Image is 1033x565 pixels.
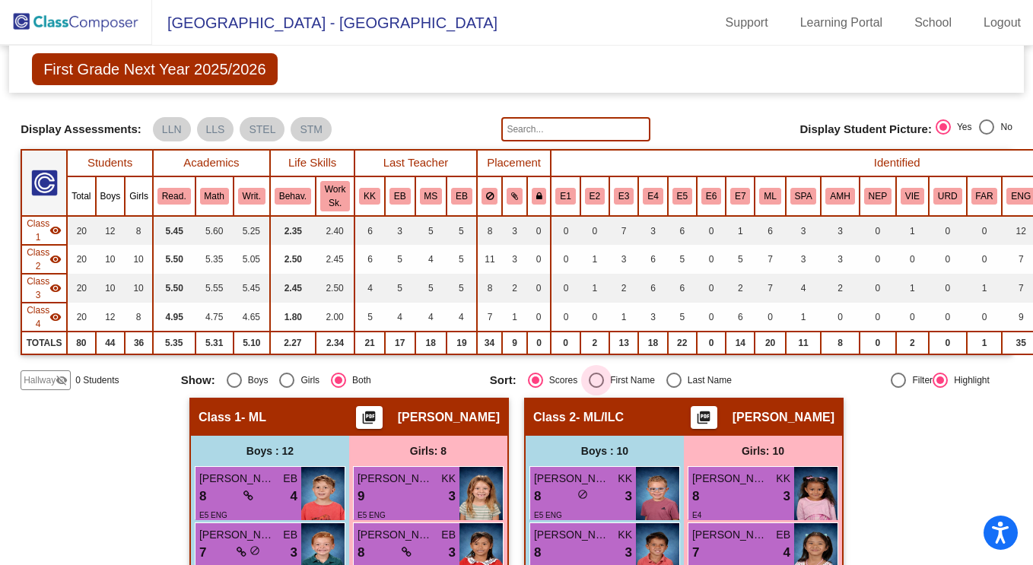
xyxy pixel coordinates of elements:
td: 6 [668,274,697,303]
td: 5.55 [195,274,234,303]
td: 2.45 [270,274,316,303]
td: 0 [697,303,726,332]
th: White [668,176,697,216]
div: Scores [543,373,577,387]
td: 2 [609,274,638,303]
td: 4 [447,303,477,332]
td: 2 [896,332,929,354]
th: Keep with students [502,176,527,216]
th: Hispanic or Latino [638,176,667,216]
td: 0 [580,216,609,245]
td: 0 [821,303,859,332]
td: 0 [755,303,785,332]
th: Erica Barillari [385,176,415,216]
mat-icon: picture_as_pdf [694,410,713,431]
span: 3 [449,487,456,506]
span: EB [283,527,297,543]
td: 0 [929,245,967,274]
div: Last Name [682,373,732,387]
td: 2.00 [316,303,354,332]
button: E6 [701,188,721,205]
td: 3 [609,245,638,274]
mat-chip: STM [291,117,332,141]
th: Margie Stockfish [415,176,447,216]
td: 3 [385,216,415,245]
td: 12 [96,303,126,332]
td: 3 [502,245,527,274]
td: 4 [415,303,447,332]
mat-chip: STEL [240,117,284,141]
td: 6 [638,274,667,303]
th: Girls [125,176,153,216]
td: 8 [477,274,503,303]
span: 9 [358,487,364,506]
span: [PERSON_NAME] [358,471,434,487]
button: Print Students Details [356,406,383,429]
button: KK [359,188,380,205]
td: 20 [67,216,95,245]
td: 14 [726,332,755,354]
td: 8 [125,216,153,245]
td: 0 [551,303,580,332]
td: 0 [527,245,551,274]
mat-radio-group: Select an option [490,373,787,388]
a: Support [714,11,780,35]
td: 4 [415,245,447,274]
td: 8 [821,332,859,354]
td: 1 [580,245,609,274]
span: - ML/ILC [576,410,624,425]
td: 2.50 [270,245,316,274]
span: [PERSON_NAME] [358,527,434,543]
td: 5 [668,245,697,274]
td: 36 [125,332,153,354]
td: 22 [668,332,697,354]
th: Erica Baird [447,176,477,216]
mat-icon: visibility_off [56,374,68,386]
th: Students [67,150,153,176]
button: ML [759,188,780,205]
td: 0 [929,332,967,354]
div: Highlight [948,373,990,387]
td: 5.45 [153,216,195,245]
button: E3 [614,188,634,205]
th: Last Teacher [354,150,476,176]
div: Girls: 10 [684,436,842,466]
td: 3 [638,216,667,245]
td: 5.05 [234,245,270,274]
div: Filter [906,373,933,387]
button: Read. [157,188,191,205]
td: 0 [697,274,726,303]
td: 2 [726,274,755,303]
td: 20 [67,245,95,274]
td: 6 [668,216,697,245]
span: - ML [241,410,266,425]
span: Class 3 [27,275,49,302]
button: VIE [901,188,924,205]
span: [PERSON_NAME] [534,527,610,543]
span: Hallway [24,373,56,387]
td: 5 [668,303,697,332]
td: Raquel Turner - ML [21,216,67,245]
td: 6 [638,245,667,274]
td: 3 [502,216,527,245]
th: Boys [96,176,126,216]
td: 1 [580,274,609,303]
td: 5 [354,303,385,332]
div: Yes [951,120,972,134]
button: NEP [864,188,892,205]
mat-chip: LLN [153,117,191,141]
td: 3 [821,245,859,274]
td: 5 [447,216,477,245]
span: 3 [783,487,790,506]
td: 5 [447,274,477,303]
td: 0 [929,303,967,332]
td: 6 [726,303,755,332]
td: 0 [860,303,896,332]
span: E5 ENG [358,511,386,519]
button: FAR [971,188,998,205]
th: Black or African American [609,176,638,216]
td: 2.34 [316,332,354,354]
td: 10 [96,274,126,303]
td: 2 [821,274,859,303]
button: E2 [585,188,605,205]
